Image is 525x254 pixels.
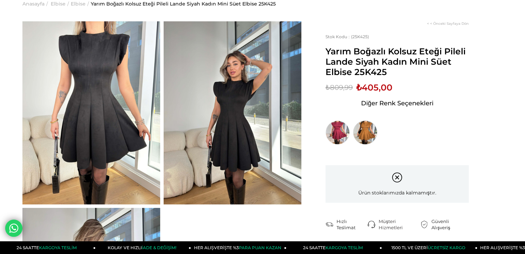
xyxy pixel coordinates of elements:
[356,82,392,93] span: ₺405,00
[142,245,176,250] span: İADE & DEĞİŞİM!
[96,241,191,254] a: KOLAY VE HIZLIİADE & DEĞİŞİM!
[427,21,469,26] a: < < Önceki Sayfaya Dön
[325,82,353,93] span: ₺809,99
[420,221,428,228] img: security.png
[325,120,350,145] img: Yarım Boğazlı Kolsuz Eteği Pileli Lande Bordo Kadın Mini Süet Elbise 25K425
[0,241,96,254] a: 24 SAATTEKARGOYA TESLİM
[191,241,287,254] a: HER ALIŞVERİŞTE %3PARA PUAN KAZAN
[325,46,469,77] span: Yarım Boğazlı Kolsuz Eteği Pileli Lande Siyah Kadın Mini Süet Elbise 25K425
[22,21,160,204] img: lande elbise 25K425
[431,218,469,231] div: Güvenli Alışveriş
[39,245,76,250] span: KARGOYA TESLİM
[353,120,377,145] img: Yarım Boğazlı Kolsuz Eteği Pileli Lande Taba Kadın Mini Süet Elbise 25K425
[325,221,333,228] img: shipping.png
[325,165,469,203] div: Ürün stoklarımızda kalmamıştır.
[361,98,434,109] span: Diğer Renk Seçenekleri
[239,245,281,250] span: PARA PUAN KAZAN
[368,221,375,228] img: call-center.png
[337,218,368,231] div: Hızlı Teslimat
[325,245,363,250] span: KARGOYA TESLİM
[325,34,351,39] span: Stok Kodu
[382,241,478,254] a: 1500 TL VE ÜZERİÜCRETSİZ KARGO
[164,21,301,204] img: lande elbise 25K425
[379,218,420,231] div: Müşteri Hizmetleri
[286,241,382,254] a: 24 SAATTEKARGOYA TESLİM
[428,245,465,250] span: ÜCRETSİZ KARGO
[325,34,369,39] span: (25K425)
